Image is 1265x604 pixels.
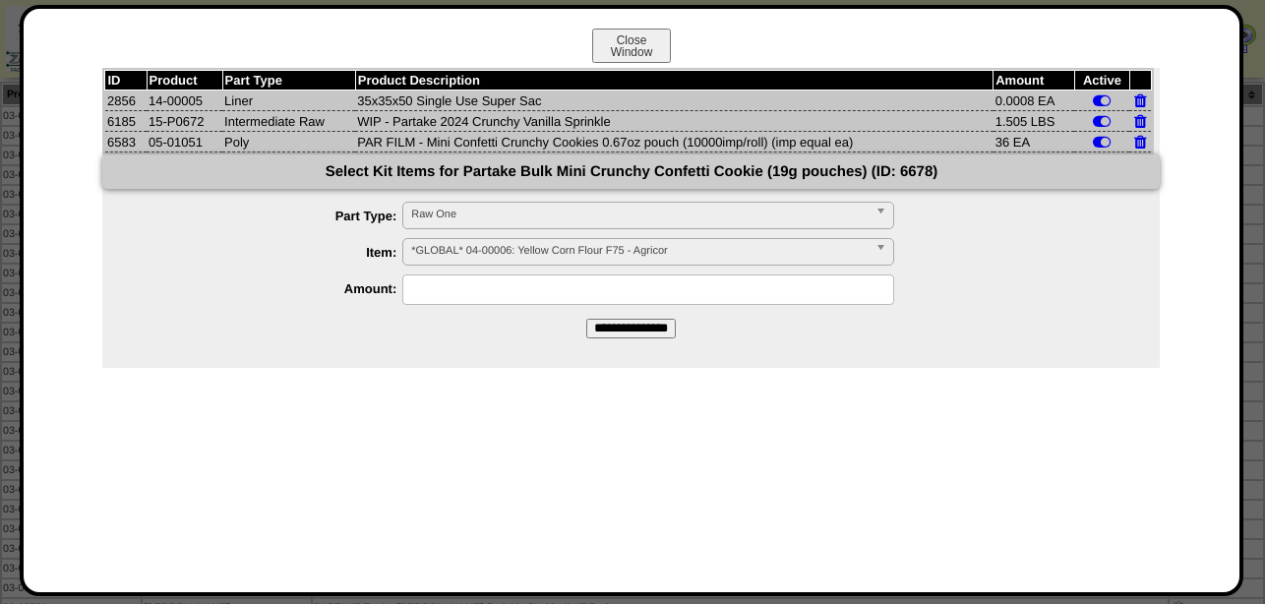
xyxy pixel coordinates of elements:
[355,91,993,111] td: 35x35x50 Single Use Super Sac
[142,209,402,223] label: Part Type:
[355,111,993,132] td: WIP - Partake 2024 Crunchy Vanilla Sprinkle
[994,71,1075,91] th: Amount
[994,91,1075,111] td: 0.0008 EA
[222,91,355,111] td: Liner
[355,71,993,91] th: Product Description
[102,154,1160,189] div: Select Kit Items for Partake Bulk Mini Crunchy Confetti Cookie (19g pouches) (ID: 6678)
[147,71,222,91] th: Product
[222,71,355,91] th: Part Type
[147,91,222,111] td: 14-00005
[1074,71,1129,91] th: Active
[105,71,147,91] th: ID
[105,132,147,152] td: 6583
[411,239,868,263] span: *GLOBAL* 04-00006: Yellow Corn Flour F75 - Agricor
[355,132,993,152] td: PAR FILM - Mini Confetti Crunchy Cookies 0.67oz pouch (10000imp/roll) (imp equal ea)
[142,245,402,260] label: Item:
[222,132,355,152] td: Poly
[994,132,1075,152] td: 36 EA
[222,111,355,132] td: Intermediate Raw
[411,203,868,226] span: Raw One
[105,91,147,111] td: 2856
[147,132,222,152] td: 05-01051
[142,281,402,296] label: Amount:
[105,111,147,132] td: 6185
[590,44,673,59] a: CloseWindow
[147,111,222,132] td: 15-P0672
[592,29,671,63] button: CloseWindow
[994,111,1075,132] td: 1.505 LBS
